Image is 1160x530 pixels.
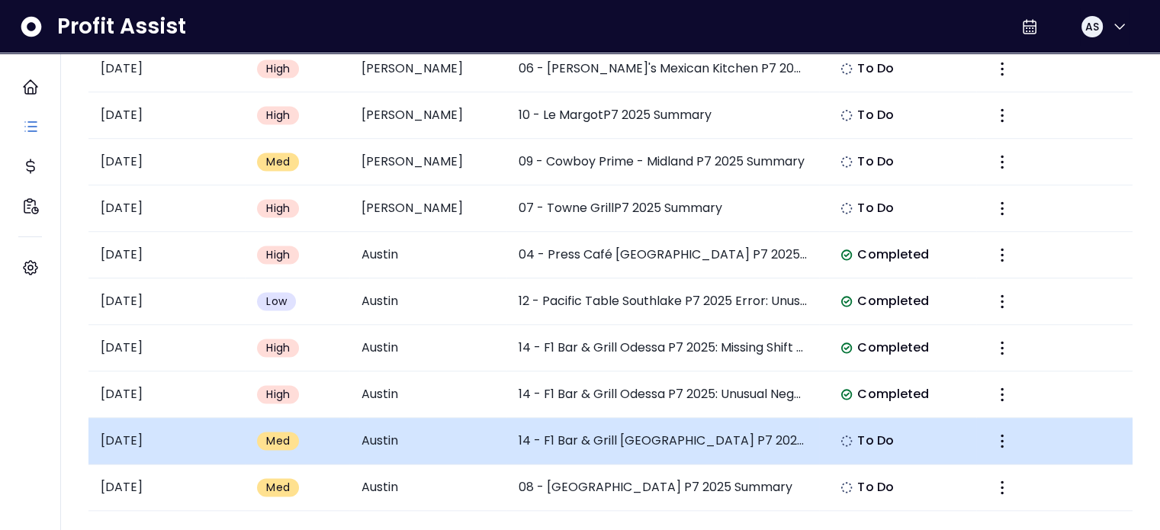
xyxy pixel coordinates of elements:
td: 12 - Pacific Table Southlake P7 2025 Error: Unusual Decrease in Bar Utensils Expense [506,278,820,325]
img: Completed [840,388,853,400]
td: Austin [349,232,506,278]
td: [DATE] [88,418,245,464]
span: High [266,247,290,262]
td: Austin [349,371,506,418]
td: [DATE] [88,371,245,418]
img: Not yet Started [840,156,853,168]
span: To Do [857,478,894,496]
img: Completed [840,342,853,354]
button: More [988,287,1016,315]
span: To Do [857,59,894,78]
td: [PERSON_NAME] [349,185,506,232]
span: Med [266,433,290,448]
td: [PERSON_NAME] [349,46,506,92]
span: Med [266,154,290,169]
td: 14 - F1 Bar & Grill [GEOGRAPHIC_DATA] P7 2025 Summary [506,418,820,464]
td: [DATE] [88,232,245,278]
td: Austin [349,418,506,464]
span: To Do [857,106,894,124]
button: More [988,55,1016,82]
td: 06 - [PERSON_NAME]'s Mexican Kitchen P7 2025 Summary [506,46,820,92]
td: [DATE] [88,92,245,139]
td: Austin [349,278,506,325]
span: Profit Assist [57,13,186,40]
span: Completed [857,292,929,310]
img: Not yet Started [840,109,853,121]
td: 07 - Towne GrillP7 2025 Summary [506,185,820,232]
span: Completed [857,339,929,357]
td: [PERSON_NAME] [349,92,506,139]
img: Not yet Started [840,202,853,214]
td: 08 - [GEOGRAPHIC_DATA] P7 2025 Summary [506,464,820,511]
button: More [988,101,1016,129]
button: More [988,427,1016,455]
td: [DATE] [88,464,245,511]
span: High [266,340,290,355]
img: Not yet Started [840,435,853,447]
img: Completed [840,249,853,261]
button: More [988,194,1016,222]
span: High [266,201,290,216]
td: 14 - F1 Bar & Grill Odessa P7 2025: Missing Shift Lead Wages [506,325,820,371]
td: Austin [349,464,506,511]
button: More [988,334,1016,361]
td: Austin [349,325,506,371]
td: [DATE] [88,139,245,185]
span: To Do [857,432,894,450]
span: To Do [857,153,894,171]
span: High [266,61,290,76]
img: Completed [840,295,853,307]
span: Completed [857,246,929,264]
img: Not yet Started [840,63,853,75]
img: Not yet Started [840,481,853,493]
button: More [988,241,1016,268]
button: More [988,381,1016,408]
td: 04 - Press Café [GEOGRAPHIC_DATA] P7 2025 Error: Unusual Decrease in [GEOGRAPHIC_DATA]/Glassware/... [506,232,820,278]
span: To Do [857,199,894,217]
td: [DATE] [88,278,245,325]
td: [DATE] [88,325,245,371]
td: 14 - F1 Bar & Grill Odessa P7 2025: Unusual Negative China/Glassware Expense [506,371,820,418]
button: More [988,474,1016,501]
span: High [266,387,290,402]
span: AS [1085,19,1099,34]
span: Med [266,480,290,495]
span: Completed [857,385,929,403]
td: [DATE] [88,185,245,232]
button: More [988,148,1016,175]
td: [DATE] [88,46,245,92]
td: 09 - Cowboy Prime - Midland P7 2025 Summary [506,139,820,185]
span: High [266,108,290,123]
td: [PERSON_NAME] [349,139,506,185]
span: Low [266,294,287,309]
td: 10 - Le MargotP7 2025 Summary [506,92,820,139]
